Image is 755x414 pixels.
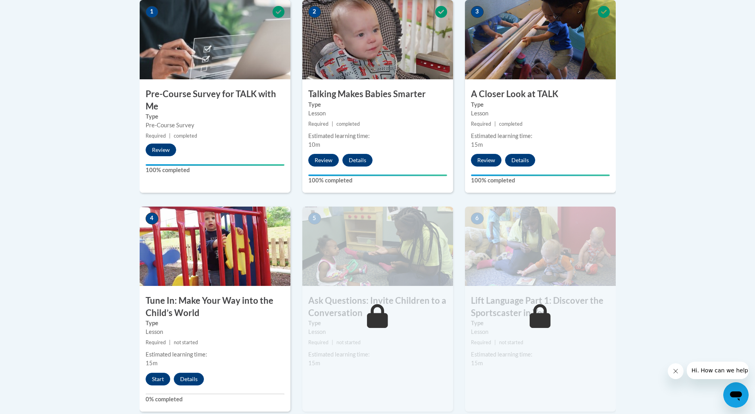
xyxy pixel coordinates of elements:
span: Required [308,339,329,345]
label: Type [471,319,610,328]
span: not started [336,339,361,345]
div: Estimated learning time: [471,132,610,140]
div: Estimated learning time: [308,350,447,359]
img: Course Image [465,207,616,286]
span: completed [174,133,197,139]
label: 100% completed [308,176,447,185]
iframe: Close message [668,363,684,379]
span: | [169,339,171,345]
div: Lesson [308,328,447,336]
span: | [494,339,496,345]
h3: Lift Language Part 1: Discover the Sportscaster in You [465,295,616,319]
div: Pre-Course Survey [146,121,284,130]
label: Type [308,100,447,109]
label: 100% completed [471,176,610,185]
span: Required [146,133,166,139]
button: Details [505,154,535,167]
div: Estimated learning time: [308,132,447,140]
button: Details [174,373,204,385]
span: 6 [471,213,484,224]
div: Estimated learning time: [146,350,284,359]
span: Required [471,339,491,345]
button: Review [471,154,501,167]
span: 10m [308,141,320,148]
span: 5 [308,213,321,224]
button: Start [146,373,170,385]
h3: A Closer Look at TALK [465,88,616,100]
label: Type [146,319,284,328]
span: 15m [471,141,483,148]
span: Required [308,121,329,127]
h3: Ask Questions: Invite Children to a Conversation [302,295,453,319]
label: Type [146,112,284,121]
span: completed [499,121,523,127]
span: 15m [308,360,320,366]
span: 15m [471,360,483,366]
iframe: Message from company [687,362,749,379]
span: completed [336,121,360,127]
button: Review [146,144,176,156]
img: Course Image [140,207,290,286]
div: Your progress [471,174,610,176]
span: not started [499,339,523,345]
button: Review [308,154,339,167]
span: 1 [146,6,158,18]
span: | [332,339,333,345]
h3: Tune In: Make Your Way into the Child’s World [140,295,290,319]
span: 3 [471,6,484,18]
iframe: Button to launch messaging window [723,382,749,408]
span: | [169,133,171,139]
label: 0% completed [146,395,284,404]
button: Details [342,154,373,167]
div: Lesson [471,328,610,336]
img: Course Image [302,207,453,286]
div: Lesson [471,109,610,118]
label: Type [471,100,610,109]
span: | [332,121,333,127]
span: 15m [146,360,158,366]
span: 2 [308,6,321,18]
span: | [494,121,496,127]
label: Type [308,319,447,328]
span: Hi. How can we help? [5,6,64,12]
span: Required [146,339,166,345]
div: Estimated learning time: [471,350,610,359]
div: Lesson [308,109,447,118]
div: Your progress [308,174,447,176]
span: Required [471,121,491,127]
h3: Pre-Course Survey for TALK with Me [140,88,290,113]
span: 4 [146,213,158,224]
div: Your progress [146,164,284,166]
label: 100% completed [146,166,284,174]
div: Lesson [146,328,284,336]
h3: Talking Makes Babies Smarter [302,88,453,100]
span: not started [174,339,198,345]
